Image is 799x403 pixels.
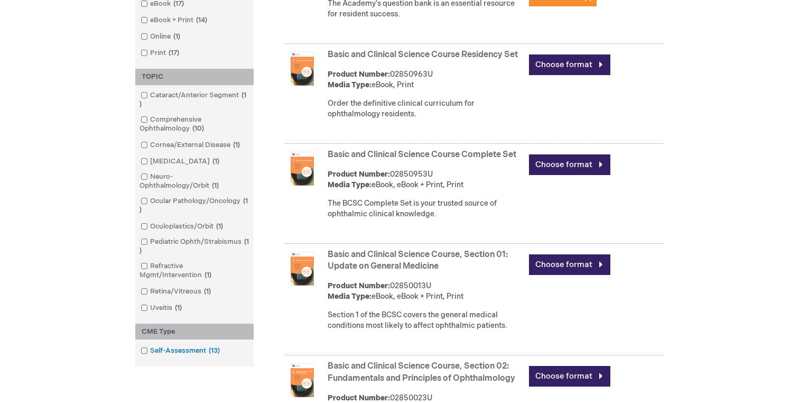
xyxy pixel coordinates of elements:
[529,366,610,387] a: Choose format
[285,152,319,186] img: Basic and Clinical Science Course Complete Set
[138,222,227,232] a: Oculoplastics/Orbit1
[202,271,214,279] span: 1
[138,32,184,42] a: Online1
[138,303,186,313] a: Uveitis1
[138,287,215,297] a: Retina/Vitreous1
[529,254,610,275] a: Choose format
[138,196,251,215] a: Ocular Pathology/Oncology1
[328,150,516,160] a: Basic and Clinical Science Course Complete Set
[328,170,390,179] strong: Product Number:
[328,80,371,89] strong: Media Type:
[529,54,610,75] a: Choose format
[138,237,251,256] a: Pediatric Ophth/Strabismus1
[529,154,610,175] a: Choose format
[328,50,518,60] a: Basic and Clinical Science Course Residency Set
[328,281,390,290] strong: Product Number:
[138,261,251,280] a: Refractive Mgmt/Intervention1
[328,310,524,331] div: Section 1 of the BCSC covers the general medical conditions most likely to affect ophthalmic pati...
[138,157,224,167] a: [MEDICAL_DATA]1
[328,69,524,90] div: 02850963U eBook, Print
[206,346,222,355] span: 13
[135,324,254,340] div: CME Type
[190,124,207,133] span: 10
[140,91,246,108] span: 1
[135,69,254,85] div: TOPIC
[140,237,249,255] span: 1
[285,363,319,397] img: Basic and Clinical Science Course, Section 02: Fundamentals and Principles of Ophthalmology
[328,281,524,302] div: 02850013U eBook, eBook + Print, Print
[328,180,371,189] strong: Media Type:
[138,140,244,150] a: Cornea/External Disease1
[328,393,390,402] strong: Product Number:
[328,361,515,383] a: Basic and Clinical Science Course, Section 02: Fundamentals and Principles of Ophthalmology
[328,292,371,301] strong: Media Type:
[213,222,226,231] span: 1
[138,15,211,25] a: eBook + Print14
[138,115,251,134] a: Comprehensive Ophthalmology10
[201,287,213,296] span: 1
[166,49,182,57] span: 17
[138,346,224,356] a: Self-Assessment13
[172,304,184,312] span: 1
[328,70,390,79] strong: Product Number:
[138,48,183,58] a: Print17
[285,252,319,286] img: Basic and Clinical Science Course, Section 01: Update on General Medicine
[138,90,251,109] a: Cataract/Anterior Segment1
[210,157,222,166] span: 1
[140,197,248,214] span: 1
[138,172,251,191] a: Neuro-Ophthalmology/Orbit1
[230,141,243,149] span: 1
[328,169,524,190] div: 02850953U eBook, eBook + Print, Print
[171,32,183,41] span: 1
[209,181,221,190] span: 1
[328,198,524,219] div: The BCSC Complete Set is your trusted source of ophthalmic clinical knowledge.
[285,52,319,86] img: Basic and Clinical Science Course Residency Set
[328,98,524,120] div: Order the definitive clinical curriculum for ophthalmology residents.
[193,16,210,24] span: 14
[328,250,508,272] a: Basic and Clinical Science Course, Section 01: Update on General Medicine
